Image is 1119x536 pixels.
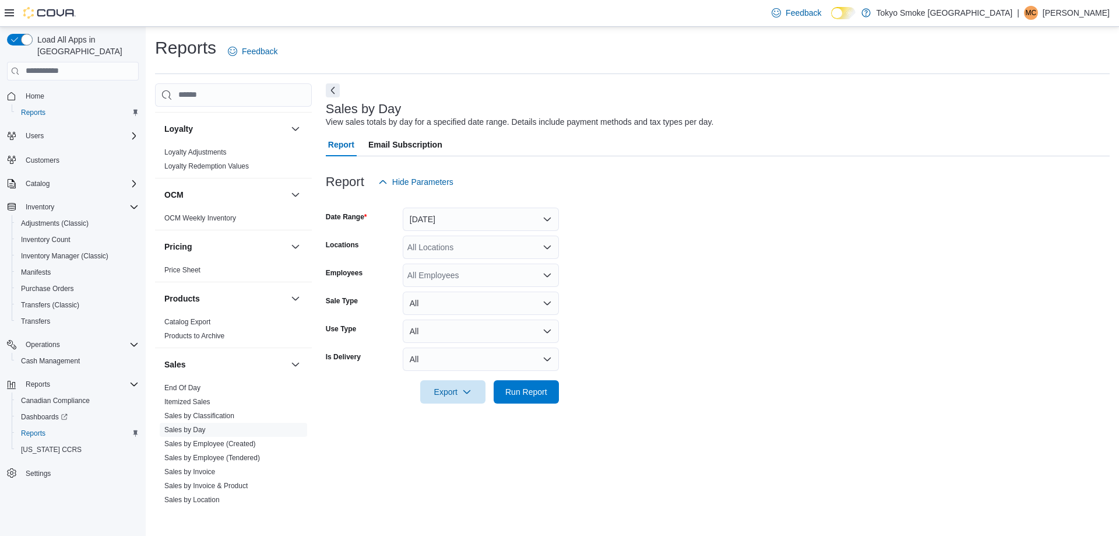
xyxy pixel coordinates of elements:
span: MC [1026,6,1037,20]
button: Customers [2,151,143,168]
span: Price Sheet [164,265,200,275]
a: Manifests [16,265,55,279]
span: Sales by Classification [164,411,234,421]
span: Manifests [21,268,51,277]
button: Inventory Manager (Classic) [12,248,143,264]
a: Sales by Classification [164,412,234,420]
span: Run Report [505,386,547,398]
a: Inventory Count [16,233,75,247]
span: Export [427,380,478,404]
span: Inventory [21,200,139,214]
a: End Of Day [164,384,200,392]
span: Home [21,89,139,103]
span: Dashboards [21,412,68,422]
a: Loyalty Redemption Values [164,162,249,170]
button: OCM [288,188,302,202]
span: Purchase Orders [16,282,139,296]
h3: Report [326,175,364,189]
label: Date Range [326,212,367,222]
div: Products [155,315,312,348]
button: Export [420,380,485,404]
button: Inventory [2,199,143,215]
button: Hide Parameters [374,170,458,194]
input: Dark Mode [831,7,856,19]
span: Products to Archive [164,331,224,341]
span: Catalog [26,179,50,188]
a: Dashboards [12,409,143,425]
button: Settings [2,465,143,482]
span: Catalog Export [164,317,210,327]
span: Loyalty Adjustments [164,148,227,157]
span: Customers [26,156,59,165]
span: Canadian Compliance [16,394,139,408]
label: Locations [326,240,359,250]
span: Transfers [21,317,50,326]
button: Products [164,293,286,304]
a: Products to Archive [164,332,224,340]
h3: Sales by Day [326,102,402,116]
h1: Reports [155,36,216,59]
p: [PERSON_NAME] [1043,6,1110,20]
a: [US_STATE] CCRS [16,443,86,457]
span: Transfers [16,314,139,328]
button: Home [2,87,143,104]
span: Inventory Manager (Classic) [16,249,139,263]
button: Open list of options [543,271,552,280]
button: Loyalty [164,123,286,135]
a: Dashboards [16,410,72,424]
span: Hide Parameters [392,176,453,188]
a: Canadian Compliance [16,394,94,408]
button: Sales [288,358,302,372]
a: Reports [16,106,50,120]
span: [US_STATE] CCRS [21,445,82,454]
button: Adjustments (Classic) [12,215,143,232]
button: Canadian Compliance [12,393,143,409]
button: Next [326,83,340,97]
button: Manifests [12,264,143,281]
span: Inventory Count [21,235,71,244]
span: Canadian Compliance [21,396,90,405]
span: Home [26,92,44,101]
a: Feedback [223,40,282,63]
span: Reports [26,380,50,389]
button: All [403,320,559,343]
h3: Loyalty [164,123,193,135]
div: Loyalty [155,145,312,178]
button: Transfers (Classic) [12,297,143,313]
label: Employees [326,268,363,278]
button: Transfers [12,313,143,330]
span: Reports [16,106,139,120]
span: Loyalty Redemption Values [164,162,249,171]
span: Transfers (Classic) [21,300,79,310]
span: Adjustments (Classic) [16,216,139,230]
a: Settings [21,467,55,481]
a: Home [21,89,49,103]
button: Run Report [494,380,559,404]
a: Reports [16,426,50,440]
a: Price Sheet [164,266,200,274]
button: Reports [12,425,143,442]
button: [US_STATE] CCRS [12,442,143,458]
span: End Of Day [164,383,200,393]
label: Sale Type [326,296,358,306]
button: All [403,348,559,371]
span: Cash Management [16,354,139,368]
a: OCM Weekly Inventory [164,214,236,222]
button: [DATE] [403,208,559,231]
span: Cash Management [21,356,80,366]
span: Load All Apps in [GEOGRAPHIC_DATA] [33,34,139,57]
button: Pricing [164,241,286,253]
a: Sales by Employee (Tendered) [164,454,260,462]
button: Users [21,129,48,143]
span: Itemized Sales [164,397,210,407]
button: OCM [164,189,286,201]
span: Feedback [242,45,277,57]
a: Sales by Invoice [164,468,215,476]
button: Purchase Orders [12,281,143,297]
span: Feedback [786,7,821,19]
button: Reports [21,377,55,391]
span: Dark Mode [831,19,832,20]
h3: Products [164,293,200,304]
span: Users [21,129,139,143]
span: Sales by Employee (Created) [164,439,256,449]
